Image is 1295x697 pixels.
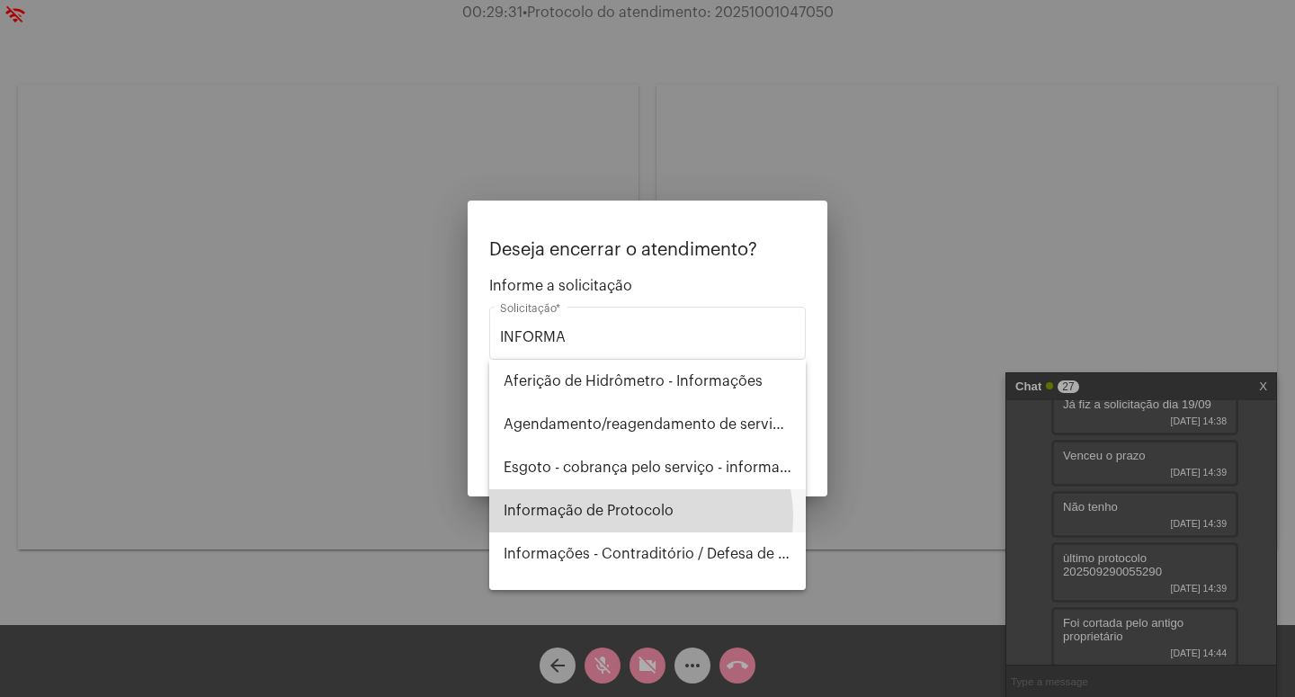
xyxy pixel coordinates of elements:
[504,360,791,403] span: Aferição de Hidrômetro - Informações
[504,403,791,446] span: Agendamento/reagendamento de serviços - informações
[504,532,791,576] span: Informações - Contraditório / Defesa de infração
[500,329,795,345] input: Buscar solicitação
[504,446,791,489] span: Esgoto - cobrança pelo serviço - informações
[504,489,791,532] span: Informação de Protocolo
[504,576,791,619] span: Leitura - informações
[489,240,806,260] p: Deseja encerrar o atendimento?
[489,278,806,294] span: Informe a solicitação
